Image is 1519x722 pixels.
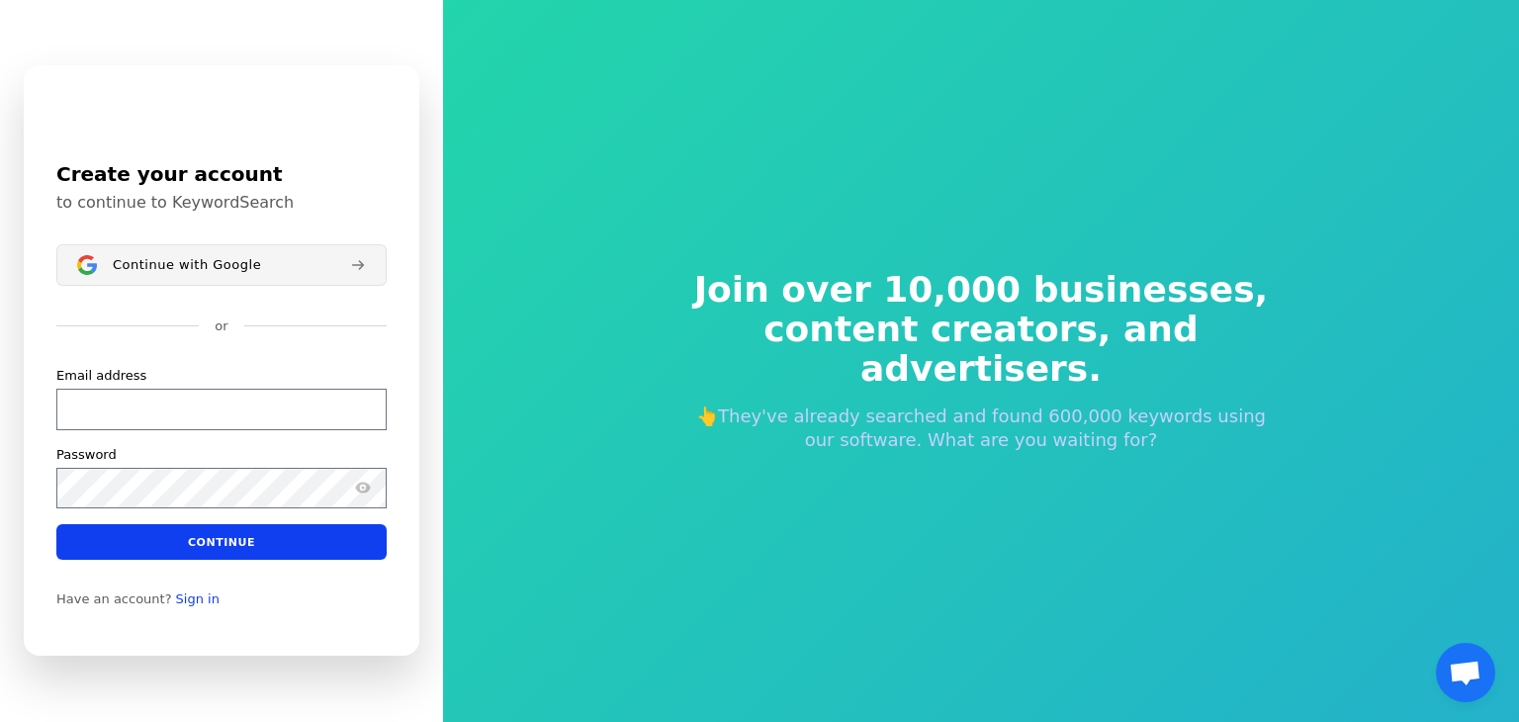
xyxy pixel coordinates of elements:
span: Have an account? [56,591,172,607]
div: Open chat [1436,643,1495,702]
label: Email address [56,367,146,385]
label: Password [56,446,117,464]
button: Continue [56,524,387,560]
h1: Create your account [56,159,387,189]
span: Join over 10,000 businesses, [680,270,1282,310]
button: Show password [351,477,375,500]
img: Sign in with Google [77,255,97,275]
span: content creators, and advertisers. [680,310,1282,389]
p: or [215,317,227,335]
a: Sign in [176,591,220,607]
span: Continue with Google [113,257,261,273]
p: 👆They've already searched and found 600,000 keywords using our software. What are you waiting for? [680,405,1282,452]
button: Sign in with GoogleContinue with Google [56,244,387,286]
p: to continue to KeywordSearch [56,193,387,213]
